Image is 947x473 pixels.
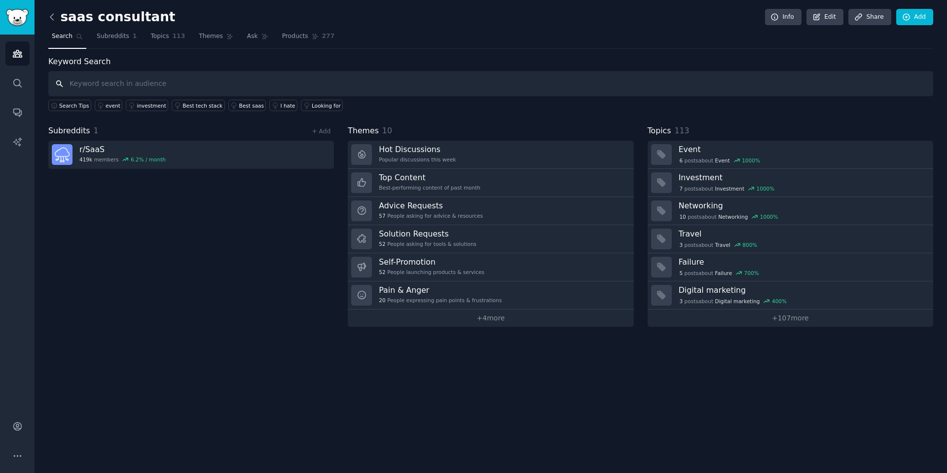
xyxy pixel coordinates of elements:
[322,32,335,41] span: 277
[379,240,476,247] div: People asking for tools & solutions
[348,253,633,281] a: Self-Promotion52People launching products & services
[772,298,787,305] div: 400 %
[94,126,99,135] span: 1
[48,71,933,96] input: Keyword search in audience
[679,212,779,221] div: post s about
[648,125,671,137] span: Topics
[760,213,778,220] div: 1000 %
[48,57,110,66] label: Keyword Search
[679,184,775,193] div: post s about
[379,184,480,191] div: Best-performing content of past month
[150,32,169,41] span: Topics
[52,144,73,165] img: SaaS
[6,9,29,26] img: GummySearch logo
[379,200,483,211] h3: Advice Requests
[679,156,761,165] div: post s about
[648,310,933,327] a: +107more
[348,197,633,225] a: Advice Requests57People asking for advice & resources
[679,269,760,277] div: post s about
[348,281,633,310] a: Pain & Anger20People expressing pain points & frustrations
[348,125,379,137] span: Themes
[137,102,166,109] div: investment
[52,32,73,41] span: Search
[79,156,166,163] div: members
[348,310,633,327] a: +4more
[379,212,483,219] div: People asking for advice & resources
[674,126,689,135] span: 113
[765,9,801,26] a: Info
[715,270,732,276] span: Failure
[379,257,484,267] h3: Self-Promotion
[280,102,295,109] div: I hate
[106,102,120,109] div: event
[715,241,730,248] span: Travel
[715,298,760,305] span: Digital marketing
[679,297,788,306] div: post s about
[379,285,502,295] h3: Pain & Anger
[896,9,933,26] a: Add
[379,297,502,304] div: People expressing pain points & frustrations
[247,32,258,41] span: Ask
[648,253,933,281] a: Failure5postsaboutFailure700%
[348,141,633,169] a: Hot DiscussionsPopular discussions this week
[79,144,166,155] h3: r/ SaaS
[715,157,730,164] span: Event
[648,197,933,225] a: Networking10postsaboutNetworking1000%
[679,241,683,248] span: 3
[279,29,338,49] a: Products277
[757,185,775,192] div: 1000 %
[848,9,891,26] a: Share
[379,212,385,219] span: 57
[133,32,137,41] span: 1
[648,141,933,169] a: Event6postsaboutEvent1000%
[742,157,760,164] div: 1000 %
[195,29,237,49] a: Themes
[379,297,385,304] span: 20
[172,100,224,111] a: Best tech stack
[715,185,744,192] span: Investment
[173,32,185,41] span: 113
[379,156,456,163] div: Popular discussions this week
[379,229,476,239] h3: Solution Requests
[93,29,140,49] a: Subreddits1
[269,100,297,111] a: I hate
[79,156,92,163] span: 419k
[199,32,223,41] span: Themes
[379,172,480,183] h3: Top Content
[48,100,91,111] button: Search Tips
[679,185,683,192] span: 7
[718,213,748,220] span: Networking
[182,102,222,109] div: Best tech stack
[679,298,683,305] span: 3
[679,229,926,239] h3: Travel
[282,32,308,41] span: Products
[648,281,933,310] a: Digital marketing3postsaboutDigital marketing400%
[744,270,759,276] div: 700 %
[228,100,266,111] a: Best saas
[48,9,175,25] h2: saas consultant
[379,144,456,155] h3: Hot Discussions
[147,29,188,49] a: Topics113
[348,169,633,197] a: Top ContentBest-performing content of past month
[312,128,330,135] a: + Add
[48,29,86,49] a: Search
[126,100,168,111] a: investment
[679,172,926,183] h3: Investment
[59,102,89,109] span: Search Tips
[97,32,129,41] span: Subreddits
[679,257,926,267] h3: Failure
[301,100,343,111] a: Looking for
[648,225,933,253] a: Travel3postsaboutTravel800%
[679,270,683,276] span: 5
[131,156,166,163] div: 6.2 % / month
[348,225,633,253] a: Solution Requests52People asking for tools & solutions
[679,213,686,220] span: 10
[379,240,385,247] span: 52
[379,269,484,276] div: People launching products & services
[48,141,334,169] a: r/SaaS419kmembers6.2% / month
[95,100,122,111] a: event
[48,125,90,137] span: Subreddits
[679,144,926,155] h3: Event
[679,285,926,295] h3: Digital marketing
[679,157,683,164] span: 6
